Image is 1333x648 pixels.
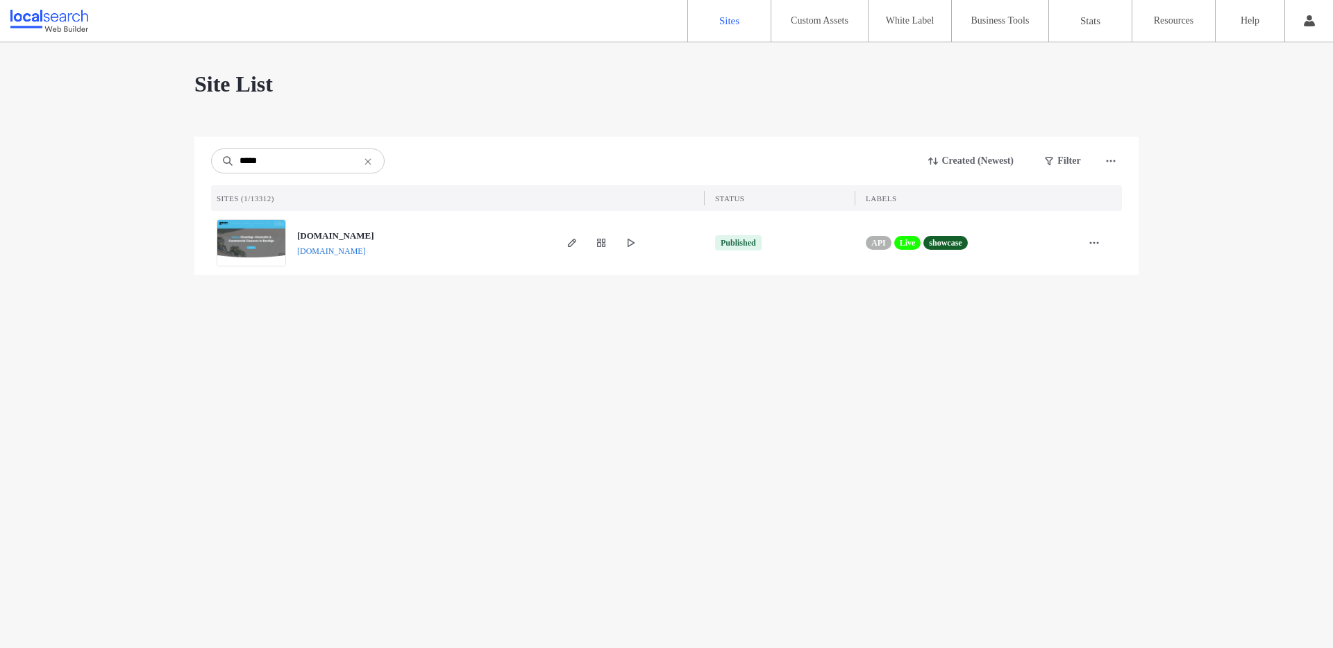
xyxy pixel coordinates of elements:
[871,237,886,249] span: API
[1154,15,1194,26] label: Resources
[715,194,744,203] span: STATUS
[721,237,756,249] div: Published
[297,246,366,256] a: [DOMAIN_NAME]
[900,237,916,249] span: Live
[719,15,739,27] label: Sites
[1241,15,1259,26] label: Help
[866,194,897,203] span: LABELS
[929,237,962,249] span: showcase
[1032,150,1094,172] button: Filter
[194,70,273,98] span: Site List
[916,150,1026,172] button: Created (Newest)
[217,194,274,203] span: SITES (1/13312)
[1080,15,1100,27] label: Stats
[791,15,848,26] label: Custom Assets
[886,15,934,26] label: White Label
[297,230,374,241] a: [DOMAIN_NAME]
[971,15,1030,26] label: Business Tools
